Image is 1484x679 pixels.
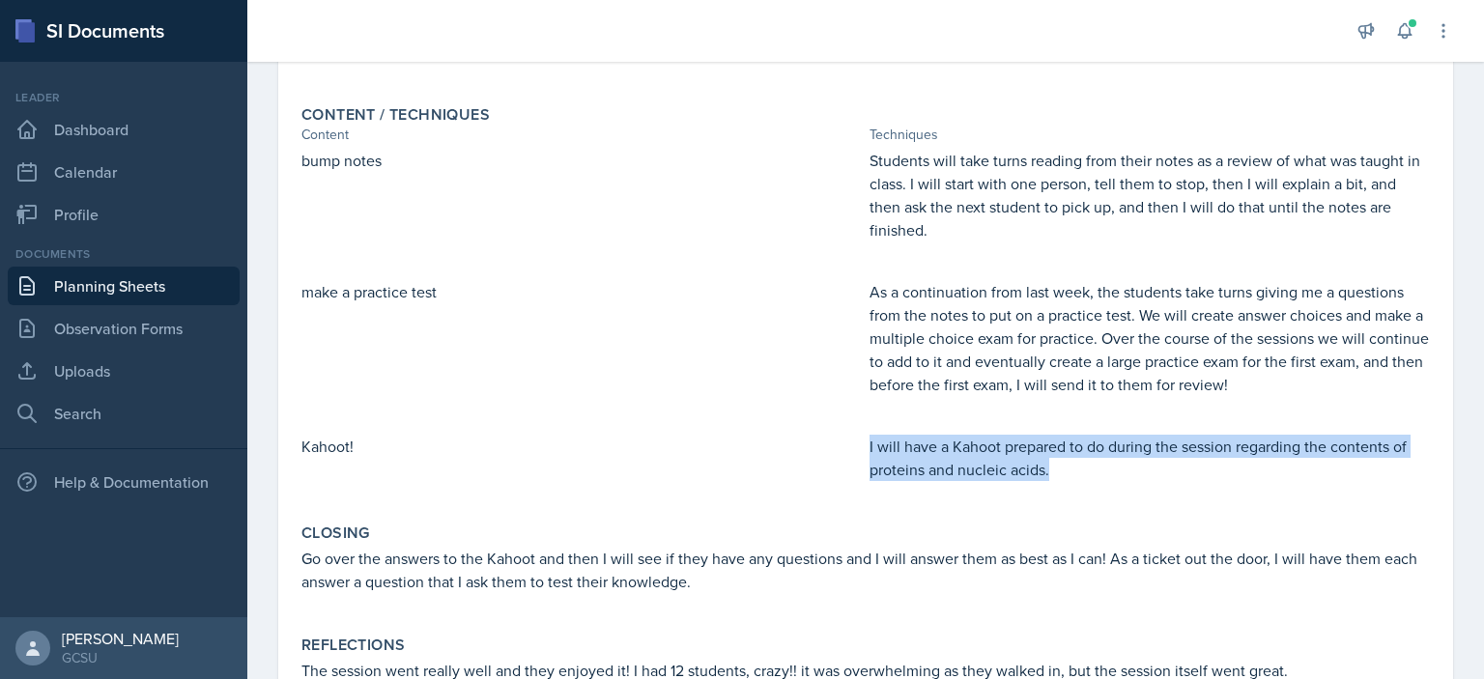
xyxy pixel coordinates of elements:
[8,110,240,149] a: Dashboard
[301,125,862,145] div: Content
[870,125,1430,145] div: Techniques
[301,149,862,172] p: bump notes
[301,636,405,655] label: Reflections
[8,352,240,390] a: Uploads
[870,435,1430,481] p: I will have a Kahoot prepared to do during the session regarding the contents of proteins and nuc...
[8,394,240,433] a: Search
[8,245,240,263] div: Documents
[301,523,370,543] label: Closing
[301,105,490,125] label: Content / Techniques
[8,89,240,106] div: Leader
[62,629,179,648] div: [PERSON_NAME]
[870,280,1430,396] p: As a continuation from last week, the students take turns giving me a questions from the notes to...
[8,195,240,234] a: Profile
[301,280,862,303] p: make a practice test
[8,153,240,191] a: Calendar
[8,309,240,348] a: Observation Forms
[870,149,1430,241] p: Students will take turns reading from their notes as a review of what was taught in class. I will...
[62,648,179,667] div: GCSU
[301,435,862,458] p: Kahoot!
[301,547,1430,593] p: Go over the answers to the Kahoot and then I will see if they have any questions and I will answe...
[8,267,240,305] a: Planning Sheets
[8,463,240,501] div: Help & Documentation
